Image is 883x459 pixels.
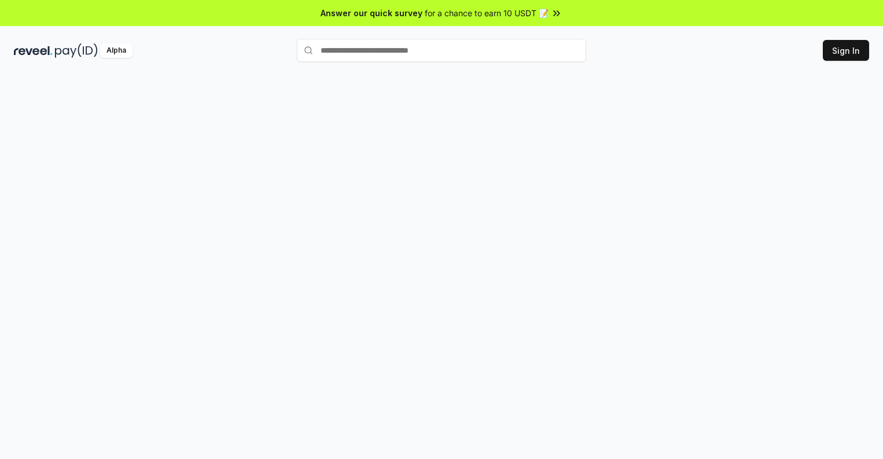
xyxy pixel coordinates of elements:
[321,7,422,19] span: Answer our quick survey
[55,43,98,58] img: pay_id
[823,40,869,61] button: Sign In
[425,7,549,19] span: for a chance to earn 10 USDT 📝
[14,43,53,58] img: reveel_dark
[100,43,133,58] div: Alpha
